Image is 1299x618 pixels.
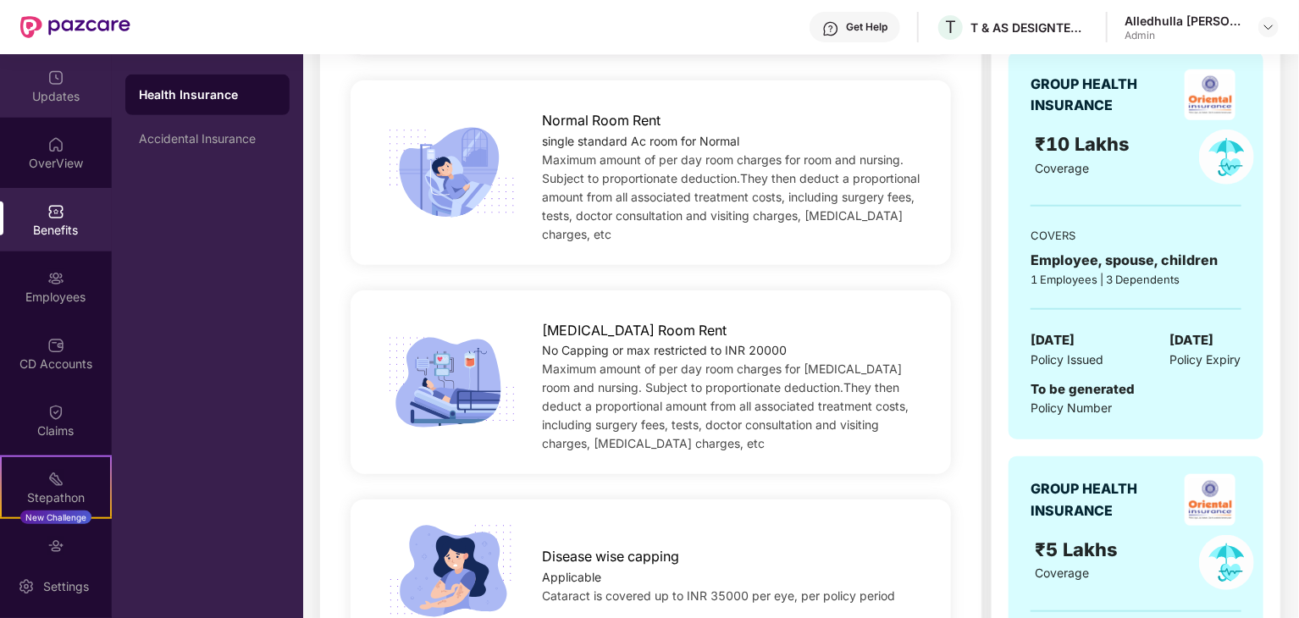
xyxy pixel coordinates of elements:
span: Policy Number [1031,400,1112,415]
div: Health Insurance [139,86,276,103]
span: Policy Expiry [1170,350,1241,369]
img: svg+xml;base64,PHN2ZyBpZD0iQ2xhaW0iIHhtbG5zPSJodHRwOi8vd3d3LnczLm9yZy8yMDAwL3N2ZyIgd2lkdGg9IjIwIi... [47,404,64,421]
div: T & AS DESIGNTECH SERVICES PRIVATE LIMITED [970,19,1089,36]
span: Maximum amount of per day room charges for room and nursing. Subject to proportionate deduction.T... [542,152,920,241]
div: COVERS [1031,227,1241,244]
span: Disease wise capping [542,546,679,567]
img: svg+xml;base64,PHN2ZyB4bWxucz0iaHR0cDovL3d3dy53My5vcmcvMjAwMC9zdmciIHdpZHRoPSIyMSIgaGVpZ2h0PSIyMC... [47,471,64,488]
div: Alledhulla [PERSON_NAME] [1125,13,1243,29]
div: New Challenge [20,510,91,524]
span: [MEDICAL_DATA] Room Rent [542,320,727,341]
img: insurerLogo [1185,474,1235,525]
img: insurerLogo [1185,69,1235,120]
span: ₹10 Lakhs [1036,133,1136,155]
div: GROUP HEALTH INSURANCE [1031,478,1179,521]
div: Stepathon [2,489,110,506]
span: Cataract is covered up to INR 35000 per eye, per policy period [542,588,895,603]
img: svg+xml;base64,PHN2ZyBpZD0iRHJvcGRvd24tMzJ4MzIiIHhtbG5zPSJodHRwOi8vd3d3LnczLm9yZy8yMDAwL3N2ZyIgd2... [1262,20,1275,34]
span: Normal Room Rent [542,110,661,131]
img: New Pazcare Logo [20,16,130,38]
img: svg+xml;base64,PHN2ZyBpZD0iRW5kb3JzZW1lbnRzIiB4bWxucz0iaHR0cDovL3d3dy53My5vcmcvMjAwMC9zdmciIHdpZH... [47,538,64,555]
div: Employee, spouse, children [1031,250,1241,271]
img: svg+xml;base64,PHN2ZyBpZD0iSGVscC0zMngzMiIgeG1sbnM9Imh0dHA6Ly93d3cudzMub3JnLzIwMDAvc3ZnIiB3aWR0aD... [822,20,839,37]
div: Accidental Insurance [139,132,276,146]
div: Applicable [542,568,924,587]
span: T [945,17,956,37]
img: svg+xml;base64,PHN2ZyBpZD0iU2V0dGluZy0yMHgyMCIgeG1sbnM9Imh0dHA6Ly93d3cudzMub3JnLzIwMDAvc3ZnIiB3aW... [18,578,35,595]
div: single standard Ac room for Normal [542,132,924,151]
div: No Capping or max restricted to INR 20000 [542,341,924,360]
span: [DATE] [1170,330,1214,350]
div: Admin [1125,29,1243,42]
img: policyIcon [1199,535,1254,590]
span: Coverage [1036,566,1090,580]
span: Maximum amount of per day room charges for [MEDICAL_DATA] room and nursing. Subject to proportion... [542,361,909,450]
div: GROUP HEALTH INSURANCE [1031,74,1179,116]
img: icon [379,122,525,223]
img: svg+xml;base64,PHN2ZyBpZD0iSG9tZSIgeG1sbnM9Imh0dHA6Ly93d3cudzMub3JnLzIwMDAvc3ZnIiB3aWR0aD0iMjAiIG... [47,136,64,153]
img: svg+xml;base64,PHN2ZyBpZD0iRW1wbG95ZWVzIiB4bWxucz0iaHR0cDovL3d3dy53My5vcmcvMjAwMC9zdmciIHdpZHRoPS... [47,270,64,287]
div: Settings [38,578,94,595]
img: svg+xml;base64,PHN2ZyBpZD0iQmVuZWZpdHMiIHhtbG5zPSJodHRwOi8vd3d3LnczLm9yZy8yMDAwL3N2ZyIgd2lkdGg9Ij... [47,203,64,220]
img: svg+xml;base64,PHN2ZyBpZD0iQ0RfQWNjb3VudHMiIGRhdGEtbmFtZT0iQ0QgQWNjb3VudHMiIHhtbG5zPSJodHRwOi8vd3... [47,337,64,354]
img: icon [379,331,525,433]
span: To be generated [1031,381,1135,397]
span: [DATE] [1031,330,1075,350]
span: Policy Issued [1031,350,1103,369]
span: ₹5 Lakhs [1036,538,1124,560]
div: 1 Employees | 3 Dependents [1031,271,1241,288]
img: policyIcon [1199,130,1254,185]
img: svg+xml;base64,PHN2ZyBpZD0iVXBkYXRlZCIgeG1sbnM9Imh0dHA6Ly93d3cudzMub3JnLzIwMDAvc3ZnIiB3aWR0aD0iMj... [47,69,64,86]
span: Coverage [1036,161,1090,175]
div: Get Help [846,20,887,34]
